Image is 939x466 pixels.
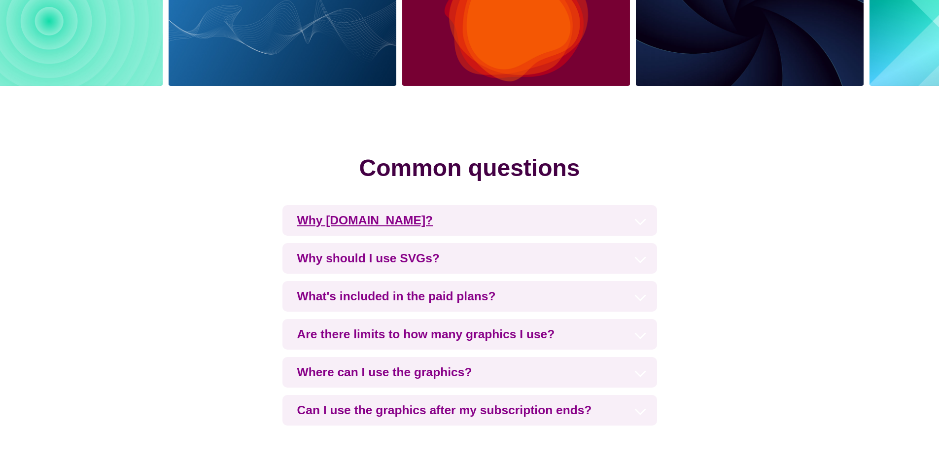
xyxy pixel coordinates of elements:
[282,395,657,426] h3: Can I use the graphics after my subscription ends?
[282,319,657,350] h3: Are there limits to how many graphics I use?
[282,357,657,388] h3: Where can I use the graphics?
[282,205,657,236] h3: Why [DOMAIN_NAME]?
[282,281,657,312] h3: What's included in the paid plans?
[30,150,909,186] h2: Common questions
[282,243,657,274] h3: Why should I use SVGs?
